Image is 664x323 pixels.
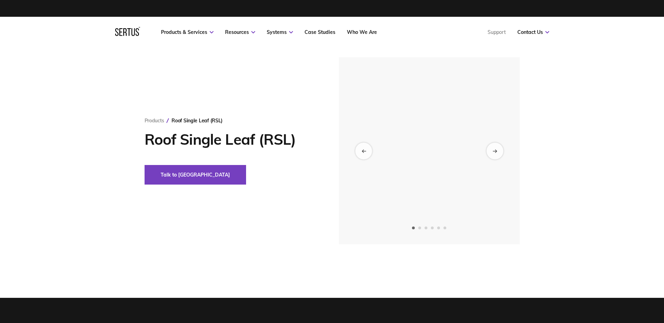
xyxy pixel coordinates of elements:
div: Next slide [487,143,503,159]
a: Support [488,29,506,35]
a: Resources [225,29,255,35]
a: Contact Us [517,29,549,35]
span: Go to slide 3 [425,227,427,229]
a: Who We Are [347,29,377,35]
span: Go to slide 4 [431,227,434,229]
div: Previous slide [355,143,372,159]
span: Go to slide 5 [437,227,440,229]
a: Products [145,117,164,124]
a: Case Studies [305,29,335,35]
span: Go to slide 2 [418,227,421,229]
a: Products & Services [161,29,214,35]
button: Talk to [GEOGRAPHIC_DATA] [145,165,246,185]
a: Systems [267,29,293,35]
span: Go to slide 6 [443,227,446,229]
h1: Roof Single Leaf (RSL) [145,131,318,148]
